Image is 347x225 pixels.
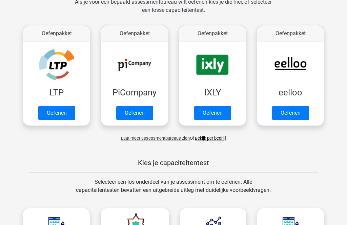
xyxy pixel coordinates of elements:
[29,159,318,167] h5: Kies je capaciteitentest
[194,106,231,120] a: Oefenen
[272,106,309,120] a: Oefenen
[18,129,329,142] div: of
[69,178,277,202] div: Selecteer een los onderdeel van je assessment om te oefenen. Alle capaciteitentesten bevatten een...
[38,106,75,120] a: Oefenen
[195,136,226,141] a: Bekijk per bedrijf
[116,106,153,120] a: Oefenen
[121,136,190,141] span: Laat meer assessmentbureaus zien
